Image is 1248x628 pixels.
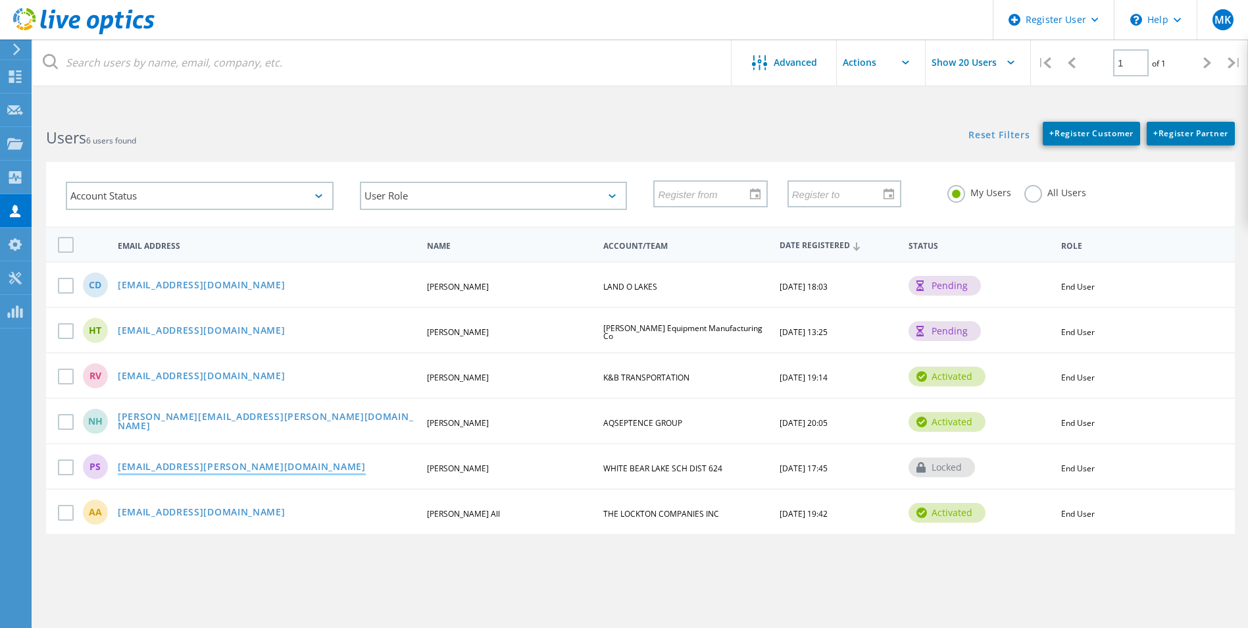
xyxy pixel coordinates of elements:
div: | [1221,39,1248,86]
div: | [1031,39,1058,86]
span: Advanced [774,58,817,67]
a: Reset Filters [968,130,1030,142]
span: [PERSON_NAME] [427,372,489,383]
span: [DATE] 19:14 [780,372,828,383]
span: Date Registered [780,242,897,250]
span: Register Customer [1049,128,1134,139]
span: End User [1061,463,1095,474]
span: PS [89,462,101,471]
span: [DATE] 20:05 [780,417,828,429]
input: Register to [789,181,891,206]
a: [EMAIL_ADDRESS][DOMAIN_NAME] [118,326,286,337]
a: [EMAIL_ADDRESS][DOMAIN_NAME] [118,280,286,292]
a: Live Optics Dashboard [13,28,155,37]
input: Search users by name, email, company, etc. [33,39,732,86]
span: Name [427,242,592,250]
span: LAND O LAKES [603,281,657,292]
span: [PERSON_NAME] [427,281,489,292]
span: of 1 [1152,58,1166,69]
span: CD [89,280,101,290]
b: + [1153,128,1159,139]
span: End User [1061,281,1095,292]
span: End User [1061,417,1095,429]
a: [EMAIL_ADDRESS][DOMAIN_NAME] [118,508,286,519]
a: +Register Partner [1147,122,1235,145]
span: MK [1214,14,1231,25]
div: pending [909,321,981,341]
a: [EMAIL_ADDRESS][DOMAIN_NAME] [118,371,286,382]
a: [EMAIL_ADDRESS][PERSON_NAME][DOMAIN_NAME] [118,462,366,473]
span: End User [1061,508,1095,519]
span: WHITE BEAR LAKE SCH DIST 624 [603,463,722,474]
b: + [1049,128,1055,139]
span: K&B TRANSPORTATION [603,372,689,383]
span: AA [89,508,102,517]
div: activated [909,367,986,386]
div: User Role [360,182,628,210]
div: Account Status [66,182,334,210]
span: Email Address [118,242,416,250]
span: [DATE] 19:42 [780,508,828,519]
div: activated [909,412,986,432]
span: End User [1061,327,1095,338]
span: AQSEPTENCE GROUP [603,417,682,429]
span: Register Partner [1153,128,1228,139]
b: Users [46,127,86,148]
span: Status [909,242,1050,250]
span: [PERSON_NAME] Equipment Manufacturing Co [603,323,762,342]
span: [DATE] 17:45 [780,463,828,474]
span: [PERSON_NAME] [427,463,489,474]
span: [DATE] 18:03 [780,281,828,292]
span: [PERSON_NAME] [427,327,489,338]
span: THE LOCKTON COMPANIES INC [603,508,719,519]
span: RV [89,371,101,380]
span: Account/Team [603,242,768,250]
span: [PERSON_NAME] [427,417,489,429]
span: 6 users found [86,135,136,146]
label: All Users [1024,185,1086,197]
span: Role [1061,242,1214,250]
label: My Users [947,185,1011,197]
svg: \n [1130,14,1142,26]
a: +Register Customer [1043,122,1140,145]
span: NH [88,417,103,426]
div: pending [909,276,981,296]
span: [DATE] 13:25 [780,327,828,338]
a: [PERSON_NAME][EMAIL_ADDRESS][PERSON_NAME][DOMAIN_NAME] [118,412,416,432]
span: End User [1061,372,1095,383]
span: HT [89,326,101,335]
span: [PERSON_NAME] All [427,508,500,519]
input: Register from [655,181,757,206]
div: activated [909,503,986,523]
div: locked [909,458,975,477]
